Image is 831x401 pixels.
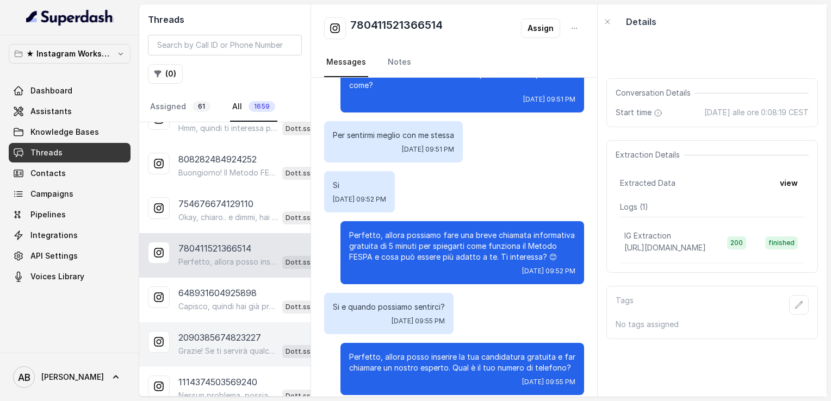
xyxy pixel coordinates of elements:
[30,189,73,199] span: Campaigns
[9,225,131,245] a: Integrations
[30,106,72,117] span: Assistants
[286,212,329,223] p: Dott.ssa [PERSON_NAME]
[30,250,78,261] span: API Settings
[41,372,104,383] span: [PERSON_NAME]
[30,147,63,158] span: Threads
[9,205,131,224] a: Pipelines
[30,230,78,241] span: Integrations
[178,346,278,356] p: Grazie! Se ti servirà qualcosa, sai dove trovarmi. Buona giornata! 😊
[626,15,656,28] p: Details
[148,13,302,26] h2: Threads
[765,236,798,249] span: finished
[9,102,131,121] a: Assistants
[26,9,114,26] img: light.svg
[333,180,386,191] p: Si
[30,127,99,137] span: Knowledge Bases
[148,64,183,84] button: (0)
[178,153,257,166] p: 808282484924252
[616,319,809,330] p: No tags assigned
[178,286,257,299] p: 648931604925898
[386,48,413,77] a: Notes
[249,101,275,112] span: 1659
[349,352,575,373] p: Perfetto, allora posso inserire la tua candidatura gratuita e far chiamare un nostro esperto. Qua...
[9,143,131,162] a: Threads
[286,123,329,134] p: Dott.ssa [PERSON_NAME]
[349,230,575,262] p: Perfetto, allora possiamo fare una breve chiamata informativa gratuita di 5 minuti per spiegarti ...
[773,173,804,193] button: view
[9,81,131,101] a: Dashboard
[9,246,131,266] a: API Settings
[9,362,131,392] a: [PERSON_NAME]
[616,87,695,98] span: Conversation Details
[333,302,445,312] p: Si e quando possiamo sentirci?
[178,197,253,210] p: 754676674129110
[178,167,278,178] p: Buongiorno! Il Metodo FESPA è un percorso online, quindi puoi seguirlo ovunque tu sia, anche da [...
[148,35,302,55] input: Search by Call ID or Phone Number
[178,301,278,312] p: Capisco, quindi hai già provato ma senza risultati. Lo studio è a [GEOGRAPHIC_DATA], ma la consul...
[30,85,72,96] span: Dashboard
[286,168,329,179] p: Dott.ssa [PERSON_NAME]
[522,267,575,275] span: [DATE] 09:52 PM
[30,271,84,282] span: Voices Library
[402,145,454,154] span: [DATE] 09:51 PM
[521,18,560,38] button: Assign
[522,378,575,386] span: [DATE] 09:55 PM
[193,101,210,112] span: 61
[286,302,329,312] p: Dott.ssa [PERSON_NAME]
[333,130,454,141] p: Per sentirmi meglio con me stessa
[620,178,675,189] span: Extracted Data
[624,243,706,252] span: [URL][DOMAIN_NAME]
[178,256,278,267] p: Perfetto, allora posso inserire la tua candidatura gratuita e far chiamare un nostro esperto. Qua...
[616,107,665,118] span: Start time
[727,236,746,249] span: 200
[9,44,131,64] button: ★ Instagram Workspace
[9,122,131,142] a: Knowledge Bases
[178,212,278,223] p: Okay, chiaro.. e dimmi, hai già provato qualcosa per perdere questi 6 kg?
[230,92,277,122] a: All1659
[333,195,386,204] span: [DATE] 09:52 PM
[286,346,329,357] p: Dott.ssa [PERSON_NAME]
[620,202,804,212] p: Logs ( 1 )
[18,372,30,383] text: AB
[286,257,329,268] p: Dott.ssa [PERSON_NAME]
[350,17,443,39] h2: 780411521366514
[178,331,261,344] p: 2090385674823227
[178,123,278,134] p: Hmm, quindi ti interessa proprio un metodo che ti segua in modo professionale e personalizzato, g...
[178,242,251,255] p: 780411521366514
[9,267,131,286] a: Voices Library
[148,92,302,122] nav: Tabs
[324,48,368,77] a: Messages
[178,390,278,401] p: Nessun problema, possiamo trovare un altro giorno e orario che ti siano più comodi. Dimmi quando ...
[30,209,66,220] span: Pipelines
[704,107,809,118] span: [DATE] alle ore 0:08:19 CEST
[9,184,131,204] a: Campaigns
[392,317,445,325] span: [DATE] 09:55 PM
[148,92,213,122] a: Assigned61
[178,375,257,389] p: 1114374503569240
[26,47,113,60] p: ★ Instagram Workspace
[523,95,575,104] span: [DATE] 09:51 PM
[30,168,66,179] span: Contacts
[616,149,684,160] span: Extraction Details
[9,164,131,183] a: Contacts
[624,230,671,241] p: IG Extraction
[324,48,584,77] nav: Tabs
[616,295,634,315] p: Tags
